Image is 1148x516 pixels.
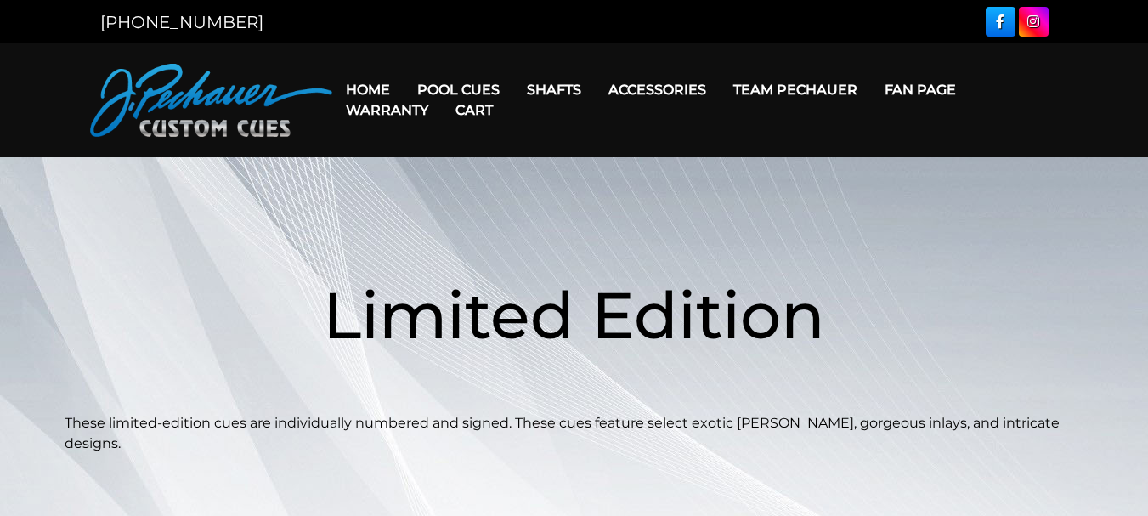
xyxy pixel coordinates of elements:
a: Team Pechauer [720,68,871,111]
a: Home [332,68,404,111]
a: Accessories [595,68,720,111]
img: Pechauer Custom Cues [90,64,332,137]
a: Warranty [332,88,442,132]
a: Fan Page [871,68,970,111]
a: Shafts [513,68,595,111]
a: Cart [442,88,506,132]
a: [PHONE_NUMBER] [100,12,263,32]
p: These limited-edition cues are individually numbered and signed. These cues feature select exotic... [65,413,1084,454]
a: Pool Cues [404,68,513,111]
span: Limited Edition [323,275,825,354]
